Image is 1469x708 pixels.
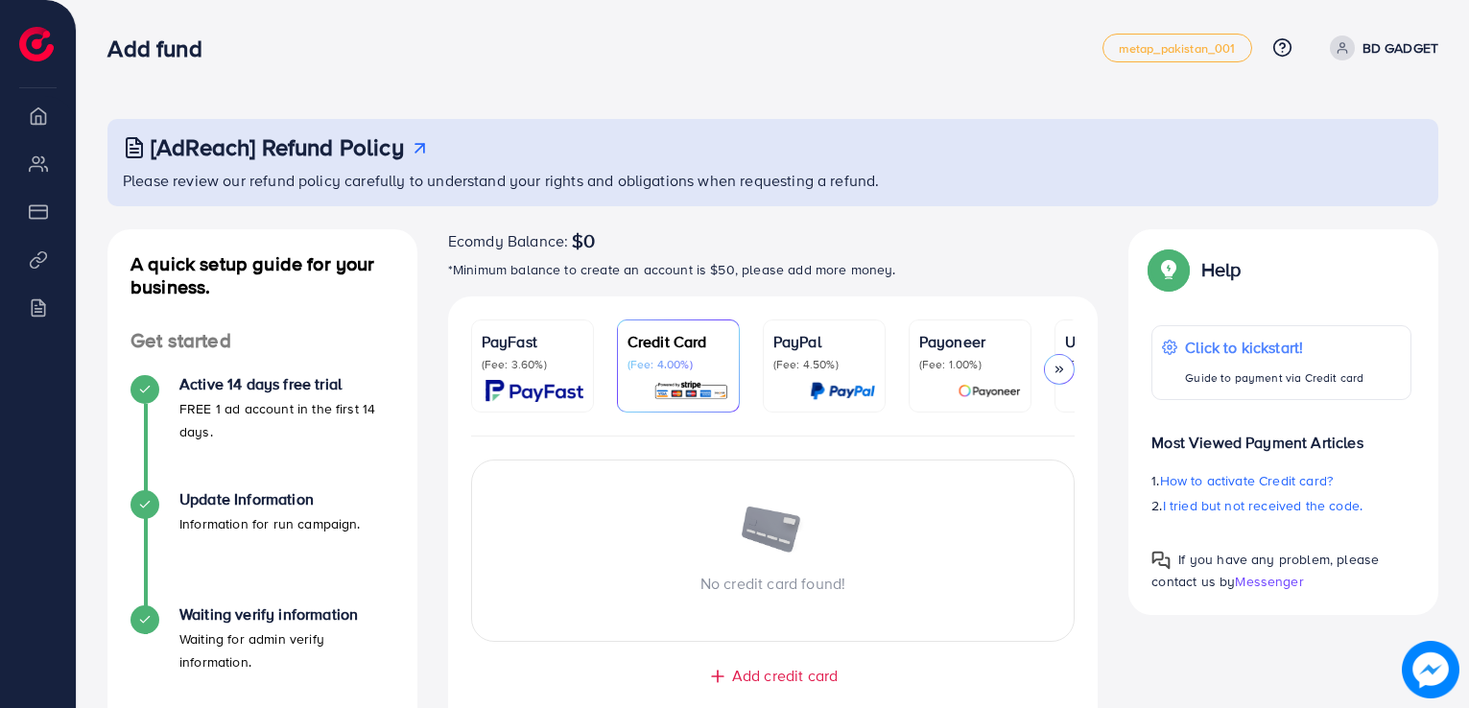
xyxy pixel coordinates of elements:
span: Add credit card [732,665,838,687]
img: image [740,507,807,556]
p: Click to kickstart! [1185,336,1363,359]
span: metap_pakistan_001 [1119,42,1236,55]
p: Payoneer [919,330,1021,353]
li: Active 14 days free trial [107,375,417,490]
p: Credit Card [628,330,729,353]
span: How to activate Credit card? [1160,471,1333,490]
span: If you have any problem, please contact us by [1151,550,1379,591]
img: card [810,380,875,402]
h4: Waiting verify information [179,605,394,624]
a: metap_pakistan_001 [1102,34,1252,62]
p: 1. [1151,469,1411,492]
h4: Get started [107,329,417,353]
li: Update Information [107,490,417,605]
p: Please review our refund policy carefully to understand your rights and obligations when requesti... [123,169,1427,192]
span: Messenger [1235,572,1303,591]
h3: [AdReach] Refund Policy [151,133,404,161]
p: (Fee: 4.50%) [773,357,875,372]
p: No credit card found! [472,572,1075,595]
p: (Fee: 1.00%) [919,357,1021,372]
p: Information for run campaign. [179,512,361,535]
img: card [958,380,1021,402]
span: Ecomdy Balance: [448,229,568,252]
p: PayPal [773,330,875,353]
p: Help [1201,258,1242,281]
p: (Fee: 3.60%) [482,357,583,372]
p: Guide to payment via Credit card [1185,366,1363,389]
p: 2. [1151,494,1411,517]
p: BD GADGET [1362,36,1438,59]
h3: Add fund [107,35,217,62]
p: PayFast [482,330,583,353]
span: $0 [572,229,595,252]
img: logo [19,27,54,61]
img: Popup guide [1151,252,1186,287]
img: card [653,380,729,402]
h4: Active 14 days free trial [179,375,394,393]
p: Waiting for admin verify information. [179,627,394,673]
p: FREE 1 ad account in the first 14 days. [179,397,394,443]
span: I tried but not received the code. [1163,496,1362,515]
p: USDT [1065,330,1167,353]
img: Popup guide [1151,551,1171,570]
a: BD GADGET [1322,35,1438,60]
p: (Fee: 4.00%) [628,357,729,372]
h4: Update Information [179,490,361,508]
h4: A quick setup guide for your business. [107,252,417,298]
img: card [486,380,583,402]
p: *Minimum balance to create an account is $50, please add more money. [448,258,1099,281]
img: image [1402,641,1459,698]
p: Most Viewed Payment Articles [1151,415,1411,454]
